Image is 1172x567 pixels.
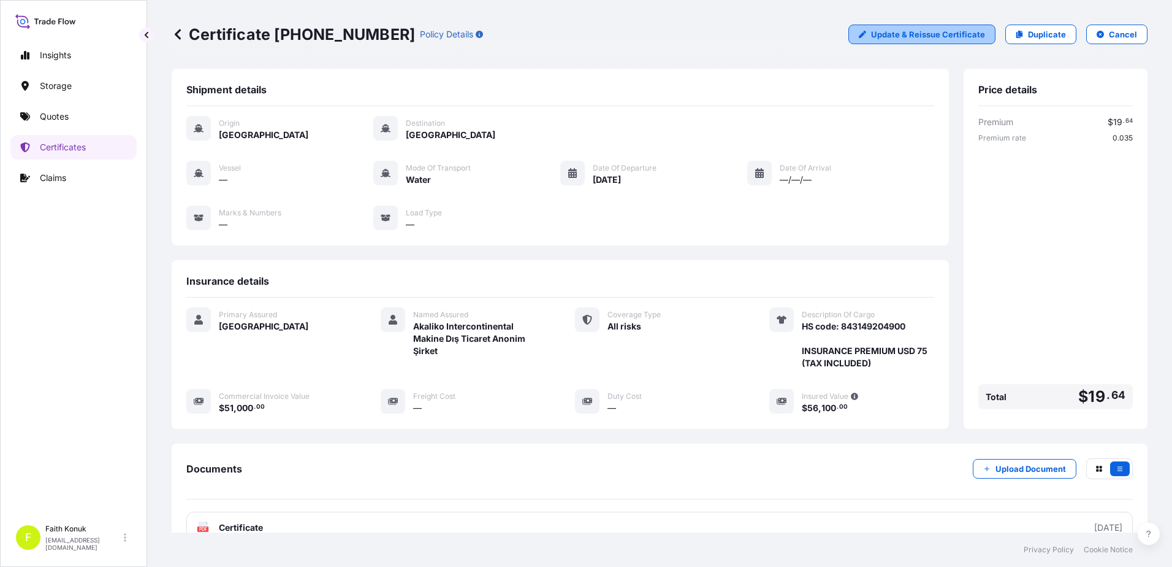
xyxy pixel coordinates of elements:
span: Named Assured [413,310,468,320]
span: All risks [607,320,641,333]
span: 19 [1113,118,1122,126]
span: 00 [256,405,265,409]
span: [GEOGRAPHIC_DATA] [406,129,495,141]
button: Upload Document [973,459,1076,479]
span: Description Of Cargo [802,310,875,320]
span: F [25,531,32,544]
span: — [219,218,227,231]
span: $ [219,404,224,412]
span: . [837,405,839,409]
p: Cancel [1109,28,1137,40]
a: PDFCertificate[DATE] [186,512,1133,544]
a: Update & Reissue Certificate [848,25,995,44]
button: Cancel [1086,25,1147,44]
a: Certificates [10,135,137,160]
div: [DATE] [1094,522,1122,534]
span: 000 [237,404,253,412]
span: Shipment details [186,83,267,96]
span: Primary Assured [219,310,277,320]
p: [EMAIL_ADDRESS][DOMAIN_NAME] [45,536,121,551]
span: Insured Value [802,391,848,401]
a: Cookie Notice [1084,545,1133,555]
span: Coverage Type [607,310,661,320]
a: Duplicate [1005,25,1076,44]
span: Freight Cost [413,391,455,401]
span: [DATE] [593,174,621,186]
span: 64 [1125,119,1133,123]
span: — [406,218,414,231]
span: Duty Cost [607,391,642,401]
span: Date of Departure [593,163,656,173]
span: Date of Arrival [780,163,831,173]
span: 64 [1111,391,1125,399]
span: $ [802,404,807,412]
span: Marks & Numbers [219,208,281,218]
p: Upload Document [995,463,1066,475]
p: Certificates [40,141,86,153]
span: — [413,402,422,414]
span: 100 [821,404,836,412]
p: Duplicate [1028,28,1066,40]
span: Water [406,174,431,186]
span: , [234,404,237,412]
span: HS code: 843149204900 INSURANCE PREMIUM USD 75 (TAX INCLUDED) [802,320,934,369]
span: —/—/— [780,174,812,186]
span: Premium rate [978,133,1026,143]
span: 0.035 [1113,133,1133,143]
span: 00 [839,405,848,409]
span: — [219,174,227,186]
span: . [1123,119,1125,123]
p: Quotes [40,110,69,123]
span: Insurance details [186,275,269,287]
p: Storage [40,80,72,92]
span: Premium [978,116,1013,128]
span: Documents [186,463,242,475]
span: Akaliko Intercontinental Makine Dış Ticaret Anonim Şirket [413,320,546,357]
span: [GEOGRAPHIC_DATA] [219,129,308,141]
p: Claims [40,172,66,184]
span: [GEOGRAPHIC_DATA] [219,320,308,333]
span: Destination [406,118,445,128]
span: 19 [1088,389,1105,404]
p: Update & Reissue Certificate [871,28,985,40]
a: Privacy Policy [1024,545,1074,555]
span: 51 [224,404,234,412]
span: Origin [219,118,240,128]
span: Load Type [406,208,442,218]
a: Quotes [10,104,137,129]
span: Certificate [219,522,263,534]
span: , [818,404,821,412]
span: . [254,405,256,409]
span: Mode of Transport [406,163,471,173]
text: PDF [199,527,207,531]
p: Certificate [PHONE_NUMBER] [172,25,415,44]
p: Faith Konuk [45,524,121,534]
span: . [1106,391,1110,399]
p: Insights [40,49,71,61]
span: Commercial Invoice Value [219,391,310,401]
span: Price details [978,83,1037,96]
span: Total [986,391,1006,403]
span: 56 [807,404,818,412]
span: — [607,402,616,414]
span: $ [1108,118,1113,126]
span: $ [1078,389,1088,404]
a: Insights [10,43,137,67]
p: Policy Details [420,28,473,40]
a: Claims [10,166,137,190]
a: Storage [10,74,137,98]
span: Vessel [219,163,241,173]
